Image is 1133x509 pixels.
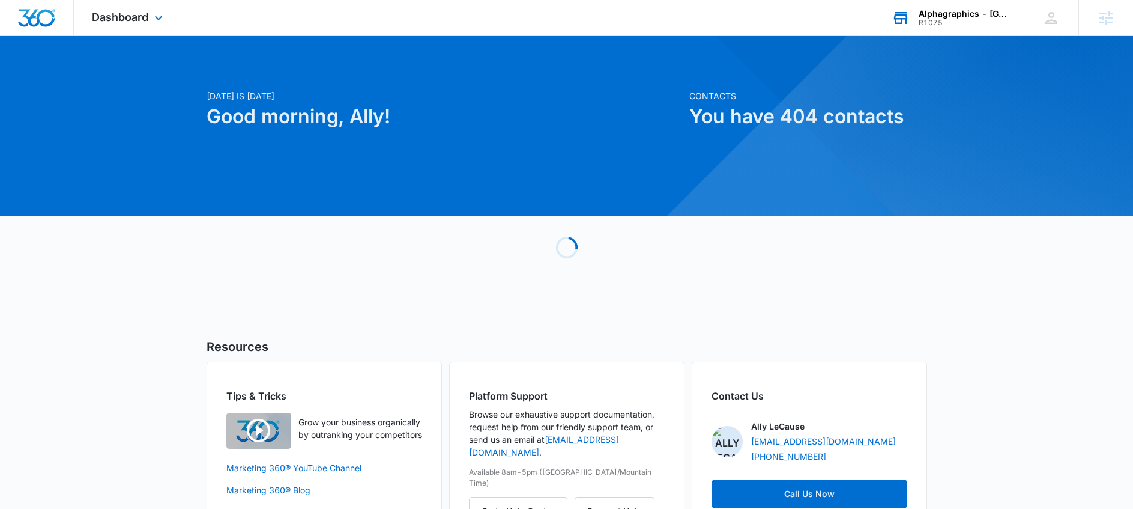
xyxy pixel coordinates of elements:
a: [EMAIL_ADDRESS][DOMAIN_NAME] [751,435,896,448]
p: [DATE] is [DATE] [207,90,682,102]
h2: Platform Support [469,389,665,403]
p: Contacts [689,90,927,102]
p: Browse our exhaustive support documentation, request help from our friendly support team, or send... [469,408,665,459]
a: [PHONE_NUMBER] [751,450,826,463]
p: Available 8am-5pm ([GEOGRAPHIC_DATA]/Mountain Time) [469,467,665,489]
img: Ally LeCause [712,426,743,457]
img: Quick Overview Video [226,413,291,449]
a: Marketing 360® YouTube Channel [226,462,422,474]
h1: You have 404 contacts [689,102,927,131]
h5: Resources [207,338,927,356]
div: account name [919,9,1006,19]
a: Call Us Now [712,480,907,508]
p: Ally LeCause [751,420,805,433]
h1: Good morning, Ally! [207,102,682,131]
h2: Contact Us [712,389,907,403]
p: Grow your business organically by outranking your competitors [298,416,422,441]
a: Marketing 360® Blog [226,484,422,496]
span: Dashboard [92,11,148,23]
div: account id [919,19,1006,27]
h2: Tips & Tricks [226,389,422,403]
